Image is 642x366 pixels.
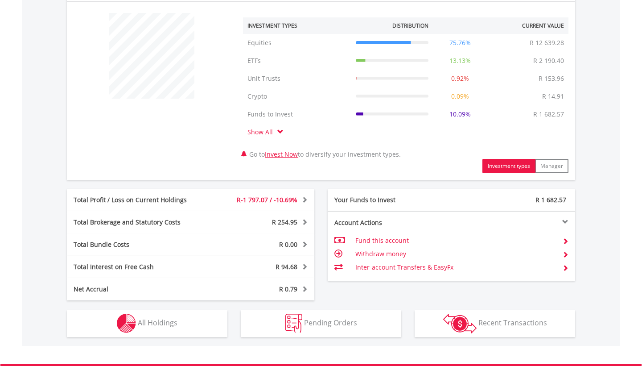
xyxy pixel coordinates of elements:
[243,87,351,105] td: Crypto
[487,17,568,34] th: Current Value
[247,128,277,136] a: Show All
[236,8,575,173] div: Go to to diversify your investment types.
[482,159,535,173] button: Investment types
[534,70,568,87] td: R 153.96
[433,52,487,70] td: 13.13%
[265,150,298,158] a: Invest Now
[279,240,297,249] span: R 0.00
[538,87,568,105] td: R 14.91
[478,318,547,328] span: Recent Transactions
[243,52,351,70] td: ETFs
[433,70,487,87] td: 0.92%
[237,195,297,204] span: R-1 797.07 / -10.69%
[529,52,568,70] td: R 2 190.40
[279,285,297,293] span: R 0.79
[328,218,452,227] div: Account Actions
[443,314,477,333] img: transactions-zar-wht.png
[304,318,357,328] span: Pending Orders
[67,218,211,227] div: Total Brokerage and Statutory Costs
[67,310,227,337] button: All Holdings
[285,314,302,333] img: pending_instructions-wht.png
[433,87,487,105] td: 0.09%
[241,310,401,337] button: Pending Orders
[67,240,211,249] div: Total Bundle Costs
[433,105,487,123] td: 10.09%
[243,70,351,87] td: Unit Trusts
[276,262,297,271] span: R 94.68
[67,285,211,294] div: Net Accrual
[67,195,211,204] div: Total Profit / Loss on Current Holdings
[243,105,351,123] td: Funds to Invest
[67,262,211,271] div: Total Interest on Free Cash
[243,34,351,52] td: Equities
[243,17,351,34] th: Investment Types
[392,22,428,29] div: Distribution
[355,247,556,261] td: Withdraw money
[117,314,136,333] img: holdings-wht.png
[355,234,556,247] td: Fund this account
[272,218,297,226] span: R 254.95
[415,310,575,337] button: Recent Transactions
[525,34,568,52] td: R 12 639.28
[433,34,487,52] td: 75.76%
[535,159,568,173] button: Manager
[328,195,452,204] div: Your Funds to Invest
[355,261,556,274] td: Inter-account Transfers & EasyFx
[138,318,177,328] span: All Holdings
[535,195,566,204] span: R 1 682.57
[529,105,568,123] td: R 1 682.57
